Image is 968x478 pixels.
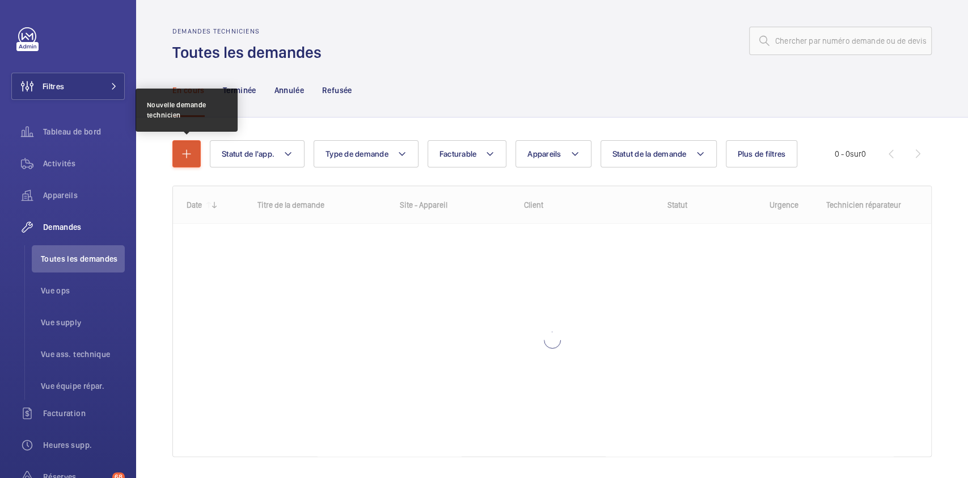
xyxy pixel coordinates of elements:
span: Vue ops [41,285,125,296]
button: Filtres [11,73,125,100]
p: Annulée [274,85,304,96]
button: Statut de l'app. [210,140,305,167]
input: Chercher par numéro demande ou de devis [749,27,932,55]
span: Demandes [43,221,125,233]
span: Vue équipe répar. [41,380,125,392]
span: Toutes les demandes [41,253,125,265]
span: Type de demande [326,149,388,158]
span: Vue supply [41,317,125,328]
button: Facturable [428,140,507,167]
span: Plus de filtres [738,149,786,158]
span: Appareils [43,190,125,201]
p: En cours [172,85,205,96]
span: Facturation [43,408,125,419]
div: Nouvelle demande technicien [147,100,226,120]
span: Activités [43,158,125,169]
span: Filtres [43,81,64,92]
span: Tableau de bord [43,126,125,137]
button: Appareils [515,140,591,167]
span: Vue ass. technique [41,349,125,360]
p: Terminée [223,85,256,96]
span: Appareils [527,149,561,158]
button: Statut de la demande [601,140,717,167]
h1: Toutes les demandes [172,42,328,63]
span: Heures supp. [43,439,125,451]
button: Type de demande [314,140,419,167]
p: Refusée [322,85,352,96]
span: sur [850,149,861,158]
span: Statut de la demande [612,149,687,158]
span: Statut de l'app. [222,149,274,158]
span: 0 - 0 0 [835,150,866,158]
button: Plus de filtres [726,140,798,167]
h2: Demandes techniciens [172,27,328,35]
span: Facturable [439,149,477,158]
